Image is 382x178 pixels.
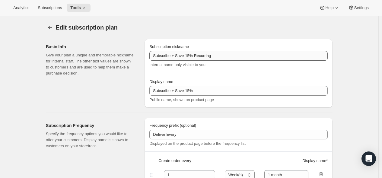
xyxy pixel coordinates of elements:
p: Specify the frequency options you would like to offer your customers. Display name is shown to cu... [46,131,135,149]
p: Give your plan a unique and memorable nickname for internal staff. The other text values are show... [46,52,135,76]
span: Analytics [13,5,29,10]
span: Display name [149,79,173,84]
span: Create order every [158,158,191,164]
div: Open Intercom Messenger [361,151,376,166]
span: Edit subscription plan [56,24,118,31]
span: Internal name only visible to you [149,62,205,67]
button: Analytics [10,4,33,12]
input: Deliver every [149,130,328,139]
h2: Subscription Frequency [46,122,135,129]
span: Subscription nickname [149,44,189,49]
span: Display name * [302,158,328,164]
button: Help [316,4,343,12]
button: Subscriptions [34,4,65,12]
button: Settings [345,4,372,12]
input: Subscribe & Save [149,86,328,96]
span: Frequency prefix (optional) [149,123,196,128]
button: Subscription plans [46,23,54,32]
span: Help [325,5,333,10]
button: Tools [67,4,91,12]
h2: Basic Info [46,44,135,50]
span: Settings [354,5,369,10]
span: Subscriptions [38,5,62,10]
span: Displayed on the product page before the frequency list [149,141,246,146]
input: Subscribe & Save [149,51,328,61]
span: Tools [70,5,81,10]
span: Public name, shown on product page [149,97,214,102]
